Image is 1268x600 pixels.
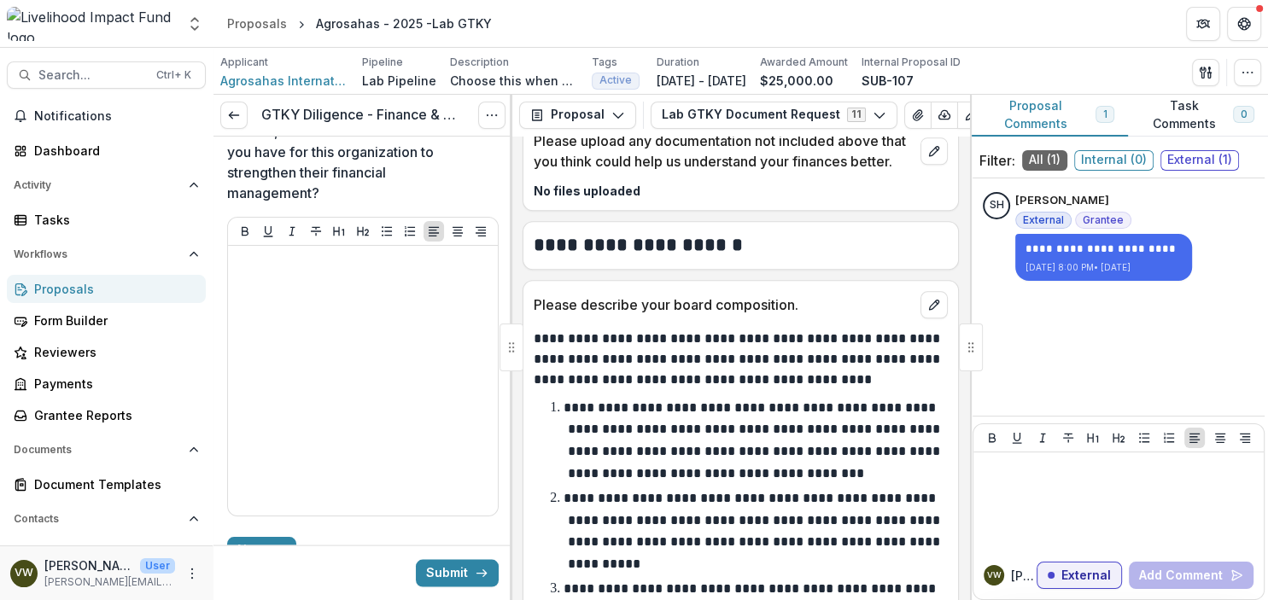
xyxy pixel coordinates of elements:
a: Dashboard [7,137,206,165]
p: Overall, what recommendations do you have for this organization to strengthen their financial man... [227,121,474,203]
button: Open Contacts [7,505,206,533]
p: Applicant [220,55,268,70]
button: Open entity switcher [183,7,207,41]
span: External [1023,214,1064,226]
button: View Attached Files [904,102,932,129]
button: Heading 2 [353,221,373,242]
div: Form Builder [34,312,192,329]
button: Heading 2 [1108,428,1129,448]
p: Choose this when adding a new proposal to the first stage of a pipeline. [450,72,578,90]
p: Tags [592,55,617,70]
p: Internal Proposal ID [862,55,961,70]
nav: breadcrumb [220,11,499,36]
div: Dashboard [34,142,192,160]
p: No files uploaded [534,182,948,200]
p: Awarded Amount [760,55,848,70]
p: SUB-107 [862,72,914,90]
button: Italicize [282,221,302,242]
p: [PERSON_NAME] [1011,567,1037,585]
div: Vera Wachira [15,568,33,579]
button: Partners [1186,7,1220,41]
a: Proposals [220,11,294,36]
div: Grantee Reports [34,406,192,424]
button: Bullet List [1134,428,1154,448]
div: Grantees [34,545,192,562]
p: [PERSON_NAME] [44,556,133,574]
div: Reviewers [34,343,192,361]
a: Tasks [7,206,206,234]
button: Add Comment [1129,562,1253,589]
p: External [1061,568,1111,583]
button: edit [920,137,948,165]
span: Search... [38,68,146,83]
div: Tasks [34,211,192,229]
div: Payments [34,375,192,393]
button: Align Right [1235,428,1255,448]
button: Ordered List [1159,428,1179,448]
button: Options [478,102,505,129]
p: Description [450,55,509,70]
button: Get Help [1227,7,1261,41]
button: Align Center [1210,428,1230,448]
span: 0 [1241,108,1247,120]
span: Notifications [34,109,199,124]
p: [DATE] 8:00 PM • [DATE] [1026,261,1182,274]
div: Document Templates [34,475,192,493]
button: Strike [306,221,326,242]
p: User [140,558,175,574]
p: Please upload any documentation not included above that you think could help us understand your f... [534,131,914,172]
button: edit [920,291,948,318]
p: [DATE] - [DATE] [657,72,746,90]
button: Strike [1058,428,1078,448]
button: More [182,563,202,584]
a: Grantee Reports [7,401,206,429]
p: [PERSON_NAME][EMAIL_ADDRESS][DOMAIN_NAME] [44,574,175,590]
button: Ordered List [400,221,420,242]
p: Duration [657,55,699,70]
h3: GTKY Diligence - Finance & Governance [261,107,465,123]
div: Sachin Hanwate [990,200,1004,211]
p: Pipeline [362,55,403,70]
button: Align Left [424,221,444,242]
button: Bold [982,428,1002,448]
button: Proposal Comments [969,95,1128,137]
img: Livelihood Impact Fund logo [7,7,176,41]
button: Underline [258,221,278,242]
a: Agrosahas International Pvt Ltd [220,72,348,90]
span: Active [599,74,632,86]
span: Activity [14,179,182,191]
p: [PERSON_NAME] [1015,192,1109,209]
span: Internal ( 0 ) [1074,150,1154,171]
button: Align Left [1184,428,1205,448]
button: Submit [416,559,499,586]
button: Lab GTKY Document Request11 [651,102,897,129]
button: Next [227,537,296,564]
button: Open Documents [7,436,206,463]
button: Open Activity [7,172,206,199]
div: Agrosahas - 2025 -Lab GTKY [316,15,492,32]
div: Proposals [34,280,192,298]
button: Open Workflows [7,241,206,268]
a: Reviewers [7,338,206,366]
a: Form Builder [7,306,206,335]
button: Notifications [7,102,206,130]
p: Filter: [979,150,1015,171]
button: Align Right [470,221,491,242]
span: External ( 1 ) [1160,150,1239,171]
span: 1 [1103,108,1107,120]
span: Documents [14,444,182,456]
button: External [1037,562,1122,589]
div: Proposals [227,15,287,32]
button: Bold [235,221,255,242]
button: Heading 1 [329,221,349,242]
button: Underline [1007,428,1027,448]
a: Proposals [7,275,206,303]
div: Vera Wachira [987,571,1002,580]
a: Document Templates [7,470,206,498]
span: Grantee [1083,214,1124,226]
span: Contacts [14,513,182,525]
button: Edit as form [957,102,985,129]
a: Grantees [7,539,206,568]
button: Task Comments [1128,95,1268,137]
